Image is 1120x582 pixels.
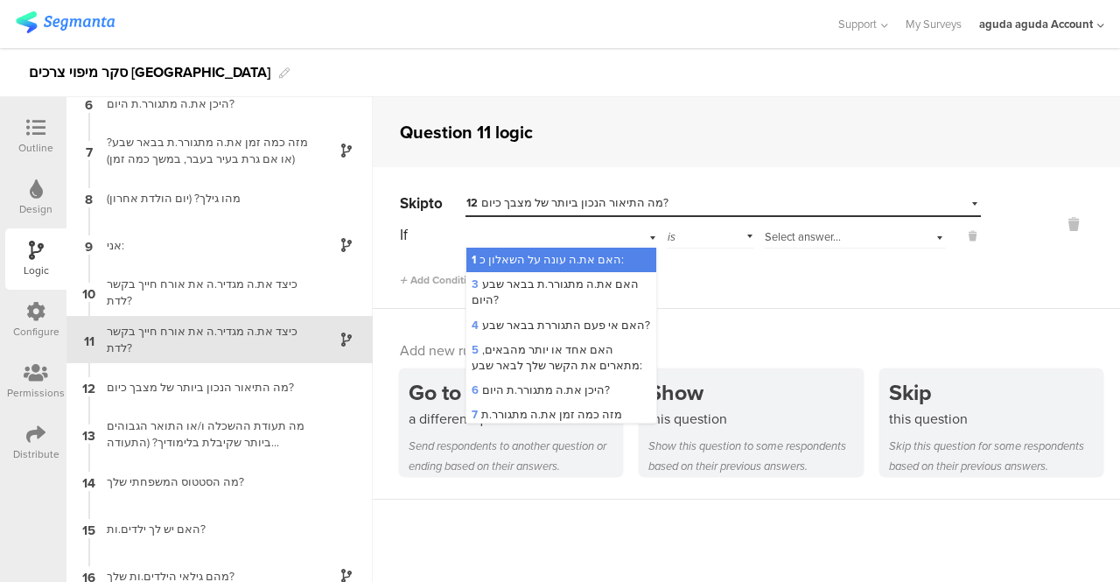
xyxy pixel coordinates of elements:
span: 12 [82,377,95,396]
img: segmanta logo [16,11,115,33]
div: If [400,224,464,246]
div: Show this question to some respondents based on their previous answers. [648,436,862,476]
span: Skip [400,193,429,214]
span: 7 [472,407,478,423]
span: 1 [472,252,476,268]
div: Permissions [7,385,65,401]
span: 12 [466,195,478,211]
span: 11 [84,330,94,349]
span: מזה כמה זמן את.ה מתגורר.ת בבאר שבע? (או אם גרת בעיר בעבר, במשך כמה זמן) [472,406,643,454]
div: האם יש לך ילדים.ות? [96,521,315,537]
span: 15 [82,519,95,538]
div: סקר מיפוי צרכים [GEOGRAPHIC_DATA] [29,59,270,87]
span: to [429,193,443,214]
div: this question [889,409,1102,429]
div: Skip this question for some respondents based on their previous answers. [889,436,1102,476]
div: Go to [409,376,622,409]
div: Question 11 logic [400,119,533,145]
div: Show [648,376,862,409]
span: 14 [82,472,95,491]
div: a different question [409,409,622,429]
div: היכן את.ה מתגורר.ת היום? [96,95,315,112]
span: 5 [472,342,479,358]
span: Support [838,16,877,32]
div: Distribute [13,446,59,462]
span: 13 [82,424,95,444]
span: 3 [472,277,479,292]
span: היכן את.ה מתגורר.ת היום? [472,382,610,398]
div: Outline [18,140,53,156]
div: כיצד את.ה מגדיר.ה את אורח חייך בקשר לדת? [96,276,315,309]
div: Design [19,201,52,217]
div: Send respondents to another question or ending based on their answers. [409,436,622,476]
div: Configure [13,324,59,340]
div: aguda aguda Account [979,16,1093,32]
div: Logic [24,263,49,278]
span: 8 [85,188,93,207]
div: Skip [889,376,1102,409]
span: 7 [86,141,93,160]
span: האם אחד או יותר מהבאים, מתארים את הקשר שלך לבאר שבע: [472,341,642,374]
div: מה הסטטוס המשפחתי שלך? [96,473,315,490]
span: האם אי פעם התגוררת בבאר שבע? [472,317,650,333]
span: 6 [472,382,479,398]
div: מה התיאור הנכון ביותר של מצבך כיום? [96,379,315,396]
span: מה התיאור הנכון ביותר של מצבך כיום? [466,194,668,211]
div: מהו גילך? (יום הולדת אחרון) [96,190,315,207]
div: מזה כמה זמן את.ה מתגורר.ת בבאר שבע? (או אם גרת בעיר בעבר, במשך כמה זמן) [96,134,315,167]
span: האם את.ה מתגורר.ת בבאר שבע היום? [472,276,639,308]
div: מה תעודת ההשכלה ו/או התואר הגבוהים ביותר שקיבלת בלימודיך? (התעודה האחרונה) [96,417,315,451]
span: האם את.ה עונה על השאלון כ: [472,251,624,268]
span: 6 [85,94,93,113]
span: 9 [85,235,93,255]
div: Add new rule: [400,340,1095,361]
span: 10 [82,283,95,302]
div: אני: [96,237,315,254]
span: is [668,228,675,245]
div: כיצד את.ה מגדיר.ה את אורח חייך בקשר לדת? [96,323,315,356]
div: this question [648,409,862,429]
span: Add Condition [400,272,479,288]
span: Select answer... [765,228,841,245]
span: 4 [472,318,479,333]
